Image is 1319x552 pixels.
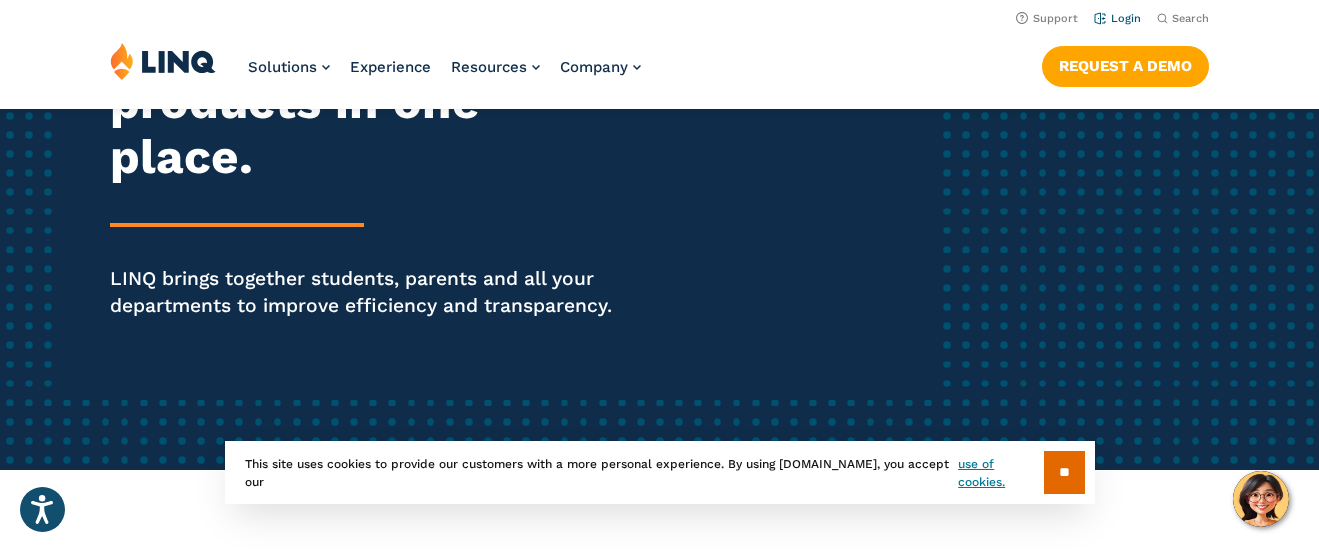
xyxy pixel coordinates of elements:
span: Search [1172,12,1209,25]
button: Hello, have a question? Let’s chat. [1233,471,1289,527]
a: Request a Demo [1042,46,1209,86]
a: use of cookies. [958,455,1043,491]
nav: Primary Navigation [248,42,641,108]
a: Company [560,58,641,76]
a: Solutions [248,58,330,76]
button: Open Search Bar [1157,11,1209,26]
img: LINQ | K‑12 Software [110,42,216,80]
span: Resources [451,58,527,76]
a: Support [1016,12,1078,25]
h2: Sign in to all of your products in one place. [110,21,618,185]
span: Solutions [248,58,317,76]
a: Experience [350,58,431,76]
p: LINQ brings together students, parents and all your departments to improve efficiency and transpa... [110,265,618,320]
a: Login [1094,12,1141,25]
a: Resources [451,58,540,76]
nav: Button Navigation [1042,42,1209,86]
div: This site uses cookies to provide our customers with a more personal experience. By using [DOMAIN... [225,441,1095,504]
span: Company [560,58,628,76]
